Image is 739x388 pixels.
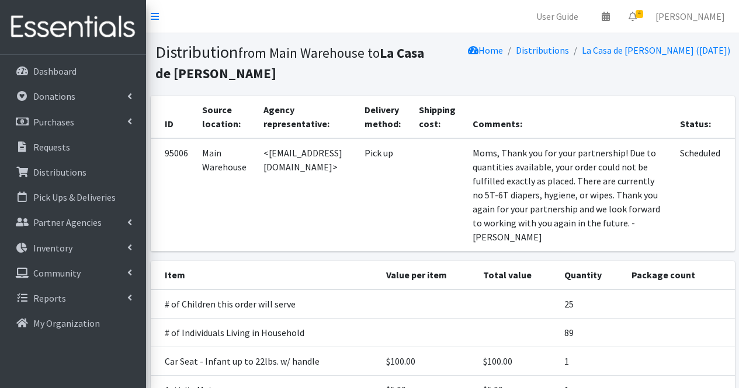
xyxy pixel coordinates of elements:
th: Status: [673,96,734,138]
p: Reports [33,292,66,304]
td: # of Children this order will serve [151,289,379,319]
th: Comments: [466,96,674,138]
td: $100.00 [476,347,557,376]
a: [PERSON_NAME] [646,5,734,28]
a: Purchases [5,110,141,134]
a: Community [5,261,141,285]
th: Item [151,261,379,289]
a: Distributions [516,44,569,56]
td: Car Seat - Infant up to 22lbs. w/ handle [151,347,379,376]
p: Dashboard [33,65,77,77]
a: Home [468,44,503,56]
p: Purchases [33,116,74,128]
p: Distributions [33,166,86,178]
p: Donations [33,90,75,102]
th: Package count [624,261,735,289]
th: Total value [476,261,557,289]
a: Reports [5,286,141,310]
td: Main Warehouse [195,138,256,251]
th: Value per item [379,261,476,289]
td: 1 [557,347,624,376]
td: Moms, Thank you for your partnership! Due to quantities available, your order could not be fulfil... [466,138,674,251]
a: 4 [619,5,646,28]
a: Donations [5,85,141,108]
th: Delivery method: [358,96,412,138]
td: Scheduled [673,138,734,251]
a: La Casa de [PERSON_NAME] ([DATE]) [582,44,730,56]
td: <[EMAIL_ADDRESS][DOMAIN_NAME]> [256,138,358,251]
td: $100.00 [379,347,476,376]
p: Partner Agencies [33,216,102,228]
a: Inventory [5,236,141,260]
small: from Main Warehouse to [155,44,424,82]
img: HumanEssentials [5,8,141,47]
th: Agency representative: [256,96,358,138]
a: My Organization [5,312,141,335]
a: Requests [5,135,141,159]
p: My Organization [33,317,100,329]
h1: Distribution [155,42,439,82]
td: 95006 [151,138,195,251]
span: 4 [636,10,643,18]
p: Pick Ups & Deliveries [33,191,116,203]
th: Source location: [195,96,256,138]
a: Pick Ups & Deliveries [5,186,141,209]
td: # of Individuals Living in Household [151,319,379,347]
a: Dashboard [5,60,141,83]
p: Requests [33,141,70,153]
td: Pick up [358,138,412,251]
th: Shipping cost: [412,96,466,138]
p: Community [33,267,81,279]
b: La Casa de [PERSON_NAME] [155,44,424,82]
a: Partner Agencies [5,211,141,234]
a: User Guide [527,5,588,28]
p: Inventory [33,242,72,254]
td: 89 [557,319,624,347]
td: 25 [557,289,624,319]
a: Distributions [5,160,141,184]
th: ID [151,96,195,138]
th: Quantity [557,261,624,289]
